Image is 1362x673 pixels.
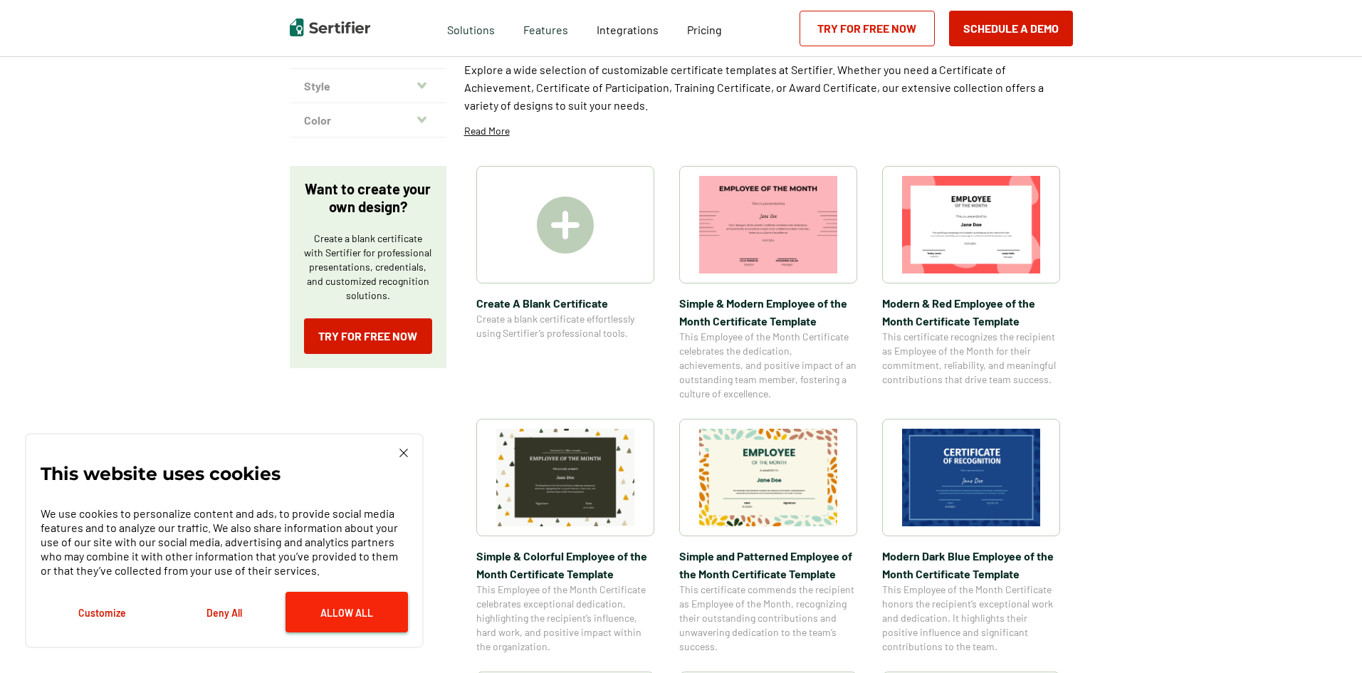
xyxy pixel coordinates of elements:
span: This Employee of the Month Certificate honors the recipient’s exceptional work and dedication. It... [882,583,1060,654]
a: Simple & Modern Employee of the Month Certificate TemplateSimple & Modern Employee of the Month C... [679,166,857,401]
a: Pricing [687,19,722,37]
span: This Employee of the Month Certificate celebrates exceptional dedication, highlighting the recipi... [476,583,654,654]
span: Simple and Patterned Employee of the Month Certificate Template [679,547,857,583]
p: We use cookies to personalize content and ads, to provide social media features and to analyze ou... [41,506,408,578]
span: Simple & Modern Employee of the Month Certificate Template [679,294,857,330]
a: Simple & Colorful Employee of the Month Certificate TemplateSimple & Colorful Employee of the Mon... [476,419,654,654]
img: Sertifier | Digital Credentialing Platform [290,19,370,36]
img: Simple and Patterned Employee of the Month Certificate Template [699,429,837,526]
a: Integrations [597,19,659,37]
span: Modern Dark Blue Employee of the Month Certificate Template [882,547,1060,583]
img: Create A Blank Certificate [537,197,594,254]
a: Simple and Patterned Employee of the Month Certificate TemplateSimple and Patterned Employee of t... [679,419,857,654]
span: Integrations [597,23,659,36]
span: This certificate recognizes the recipient as Employee of the Month for their commitment, reliabil... [882,330,1060,387]
span: This Employee of the Month Certificate celebrates the dedication, achievements, and positive impa... [679,330,857,401]
p: Explore a wide selection of customizable certificate templates at Sertifier. Whether you need a C... [464,61,1073,114]
p: Want to create your own design? [304,180,432,216]
img: Modern & Red Employee of the Month Certificate Template [902,176,1040,273]
p: Create a blank certificate with Sertifier for professional presentations, credentials, and custom... [304,231,432,303]
span: Pricing [687,23,722,36]
p: This website uses cookies [41,466,281,481]
span: Create a blank certificate effortlessly using Sertifier’s professional tools. [476,312,654,340]
img: Simple & Colorful Employee of the Month Certificate Template [496,429,634,526]
span: Simple & Colorful Employee of the Month Certificate Template [476,547,654,583]
img: Cookie Popup Close [399,449,408,457]
span: This certificate commends the recipient as Employee of the Month, recognizing their outstanding c... [679,583,857,654]
button: Color [290,103,446,137]
span: Solutions [447,19,495,37]
a: Try for Free Now [304,318,432,354]
button: Customize [41,592,163,632]
img: Modern Dark Blue Employee of the Month Certificate Template [902,429,1040,526]
p: Read More [464,124,510,138]
a: Modern & Red Employee of the Month Certificate TemplateModern & Red Employee of the Month Certifi... [882,166,1060,401]
img: Simple & Modern Employee of the Month Certificate Template [699,176,837,273]
span: Create A Blank Certificate [476,294,654,312]
span: Features [523,19,568,37]
button: Allow All [286,592,408,632]
button: Style [290,69,446,103]
a: Try for Free Now [800,11,935,46]
button: Deny All [163,592,286,632]
span: Modern & Red Employee of the Month Certificate Template [882,294,1060,330]
a: Modern Dark Blue Employee of the Month Certificate TemplateModern Dark Blue Employee of the Month... [882,419,1060,654]
iframe: Chat Widget [1291,605,1362,673]
button: Schedule a Demo [949,11,1073,46]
